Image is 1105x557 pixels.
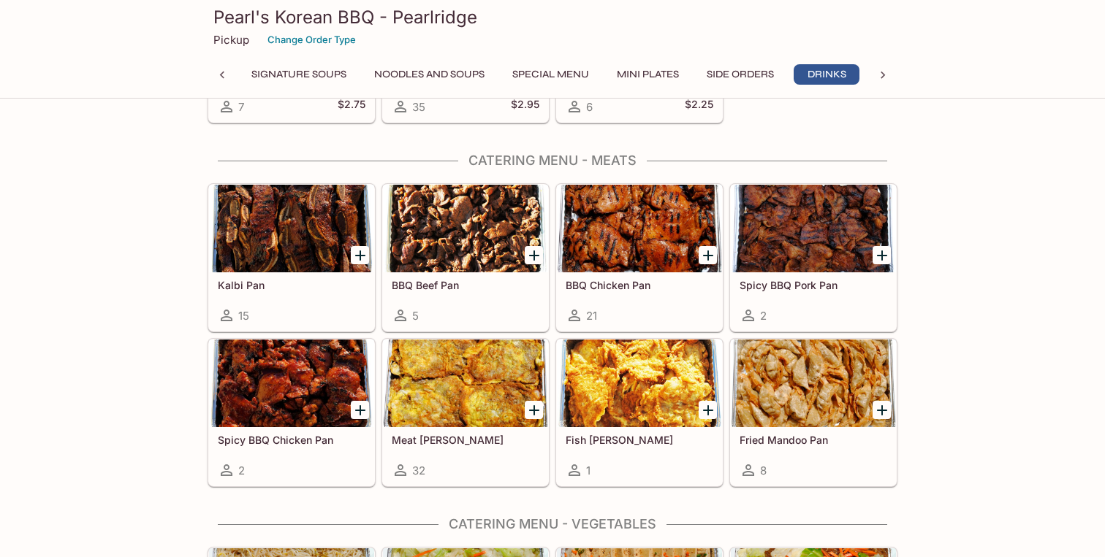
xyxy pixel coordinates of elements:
button: Add Spicy BBQ Pork Pan [873,246,891,264]
span: 2 [238,464,245,477]
h5: Spicy BBQ Pork Pan [740,279,887,291]
button: Add Spicy BBQ Chicken Pan [351,401,369,419]
span: 32 [412,464,425,477]
a: Kalbi Pan15 [208,184,375,331]
span: 2 [760,309,767,323]
button: Add BBQ Beef Pan [525,246,543,264]
button: Add BBQ Chicken Pan [699,246,717,264]
h5: $2.75 [338,98,365,115]
h5: Meat [PERSON_NAME] [392,434,539,446]
h5: Fish [PERSON_NAME] [566,434,713,446]
h4: Catering Menu - Meats [208,153,897,169]
a: BBQ Chicken Pan21 [556,184,723,331]
button: Change Order Type [261,28,362,51]
h5: $2.25 [685,98,713,115]
button: Signature Soups [243,64,354,85]
span: 15 [238,309,249,323]
a: Fish [PERSON_NAME]1 [556,339,723,486]
div: Meat Jun Pan [383,339,548,427]
span: 21 [586,309,597,323]
p: Pickup [213,33,249,47]
span: 7 [238,100,244,114]
button: Special Menu [504,64,597,85]
h5: $2.95 [511,98,539,115]
button: Add Fish Jun Pan [699,401,717,419]
span: 35 [412,100,425,114]
h5: Spicy BBQ Chicken Pan [218,434,365,446]
button: Side Orders [699,64,782,85]
a: Meat [PERSON_NAME]32 [382,339,549,486]
button: Mini Plates [609,64,687,85]
div: Spicy BBQ Pork Pan [731,185,896,272]
div: Fish Jun Pan [557,339,722,427]
h3: Pearl's Korean BBQ - Pearlridge [213,6,892,28]
h5: BBQ Beef Pan [392,279,539,291]
a: Fried Mandoo Pan8 [730,339,897,486]
span: 8 [760,464,767,477]
h5: Kalbi Pan [218,279,365,291]
div: BBQ Beef Pan [383,185,548,272]
span: 1 [586,464,591,477]
h5: BBQ Chicken Pan [566,279,713,291]
span: 6 [586,100,593,114]
button: Noodles and Soups [366,64,493,85]
a: Spicy BBQ Chicken Pan2 [208,339,375,486]
div: Fried Mandoo Pan [731,339,896,427]
button: Add Fried Mandoo Pan [873,401,891,419]
a: Spicy BBQ Pork Pan2 [730,184,897,331]
h4: Catering Menu - Vegetables [208,516,897,532]
button: Drinks [794,64,859,85]
span: 5 [412,309,419,323]
div: Kalbi Pan [209,185,374,272]
button: Add Meat Jun Pan [525,401,543,419]
h5: Fried Mandoo Pan [740,434,887,446]
button: Add Kalbi Pan [351,246,369,264]
a: BBQ Beef Pan5 [382,184,549,331]
div: BBQ Chicken Pan [557,185,722,272]
div: Spicy BBQ Chicken Pan [209,339,374,427]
